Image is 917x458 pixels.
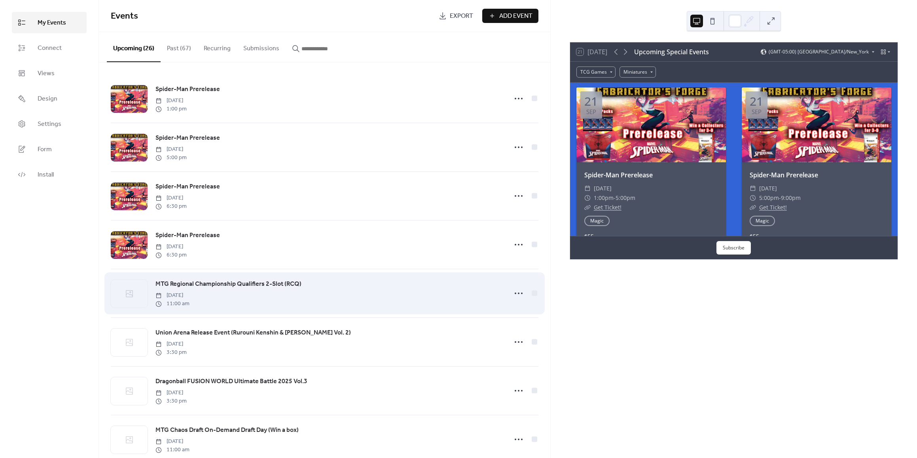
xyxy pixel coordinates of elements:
span: [DATE] [155,340,187,348]
span: Install [38,170,54,180]
span: Settings [38,120,61,129]
span: [DATE] [155,437,189,446]
span: Spider-Man Prerelease [155,231,220,240]
span: Views [38,69,55,78]
span: Spider-Man Prerelease [155,85,220,94]
span: 3:30 pm [155,397,187,405]
span: [DATE] [155,97,187,105]
a: MTG Chaos Draft On-Demand Draft Day (Win a box) [155,425,299,435]
a: Spider-Man Prerelease [155,133,220,143]
span: [DATE] [594,184,612,193]
span: 9:00pm [781,193,801,203]
a: Connect [12,37,87,59]
div: 21 [584,95,598,107]
button: Subscribe [716,241,751,255]
span: 3:30 pm [155,348,187,357]
span: - [779,193,781,203]
button: Upcoming (26) [107,32,161,62]
button: Add Event [482,9,538,23]
button: Recurring [197,32,237,61]
a: Settings [12,113,87,135]
a: Spider-Man Prerelease [750,171,818,179]
a: Form [12,139,87,160]
span: 11:00 am [155,300,189,308]
a: Dragonball FUSION WORLD Ultimate Battle 2025 Vol.3 [155,376,307,387]
span: 1:00 pm [155,105,187,113]
span: Design [38,94,57,104]
div: ​ [750,184,756,193]
a: Spider-Man Prerelease [155,182,220,192]
a: My Events [12,12,87,33]
span: [DATE] [759,184,777,193]
button: Submissions [237,32,286,61]
span: [DATE] [155,194,187,202]
span: Form [38,145,52,154]
div: ​ [584,193,591,203]
span: Connect [38,44,62,53]
span: Dragonball FUSION WORLD Ultimate Battle 2025 Vol.3 [155,377,307,386]
a: Get Ticket! [759,203,787,211]
span: 6:30 pm [155,202,187,211]
a: Spider-Man Prerelease [584,171,653,179]
a: Get Ticket! [594,203,621,211]
span: 5:00pm [616,193,635,203]
a: Install [12,164,87,185]
a: Export [433,9,479,23]
span: [DATE] [155,291,189,300]
a: Views [12,63,87,84]
span: 6:30 pm [155,251,187,259]
div: Upcoming Special Events [634,47,709,57]
span: (GMT-05:00) [GEOGRAPHIC_DATA]/New_York [769,49,869,54]
a: Spider-Man Prerelease [155,84,220,95]
a: MTG Regional Championship Qualifiers 2-Slot (RCQ) [155,279,301,289]
a: Union Arena Release Event (Rurouni Kenshin & [PERSON_NAME] Vol. 2) [155,328,351,338]
span: Export [450,11,473,21]
a: Spider-Man Prerelease [155,230,220,241]
a: Design [12,88,87,109]
div: Sep [752,109,762,115]
div: ​ [750,193,756,203]
span: 5:00 pm [155,154,187,162]
div: $55 See ticket for details [742,232,891,249]
span: 1:00pm [594,193,614,203]
div: $55 See ticket for details [576,232,726,249]
span: Events [111,8,138,25]
span: [DATE] [155,389,187,397]
div: ​ [584,203,591,212]
div: 21 [750,95,763,107]
span: 5:00pm [759,193,779,203]
span: 11:00 am [155,446,189,454]
button: Past (67) [161,32,197,61]
span: - [614,193,616,203]
span: Add Event [499,11,532,21]
div: Sep [586,109,596,115]
span: [DATE] [155,145,187,154]
span: [DATE] [155,243,187,251]
div: ​ [750,203,756,212]
span: My Events [38,18,66,28]
div: ​ [584,184,591,193]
